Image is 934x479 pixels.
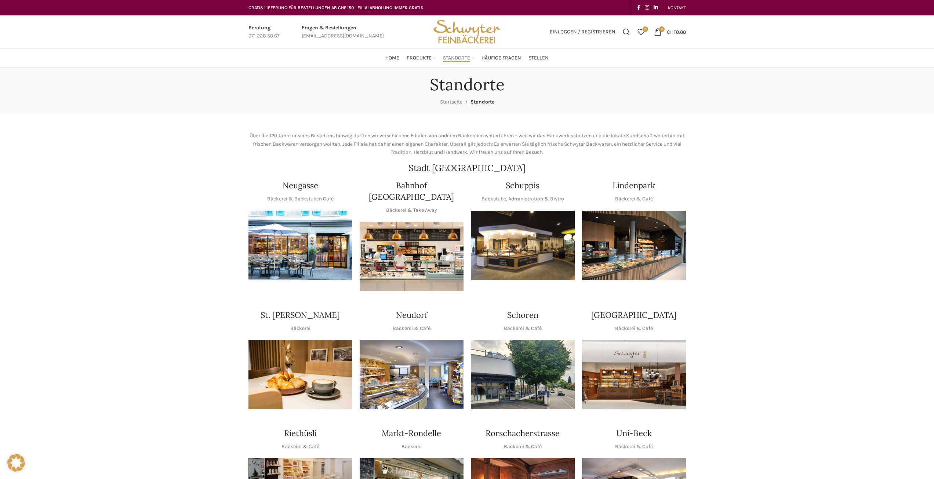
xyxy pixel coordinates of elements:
[385,51,399,65] a: Home
[407,55,432,62] span: Produkte
[582,340,686,409] div: 1 / 1
[528,51,549,65] a: Stellen
[470,99,494,105] span: Standorte
[591,309,676,321] h4: [GEOGRAPHIC_DATA]
[360,340,464,409] img: Neudorf_1
[431,28,503,35] a: Site logo
[481,55,521,62] span: Häufige Fragen
[248,211,352,280] div: 1 / 1
[504,443,542,451] p: Bäckerei & Café
[248,340,352,409] div: 1 / 1
[430,75,505,94] h1: Standorte
[486,428,560,439] h4: Rorschacherstrasse
[504,324,542,333] p: Bäckerei & Café
[471,211,575,280] div: 1 / 1
[393,324,430,333] p: Bäckerei & Café
[281,443,319,451] p: Bäckerei & Café
[248,5,424,10] span: GRATIS LIEFERUNG FÜR BESTELLUNGEN AB CHF 150 - FILIALABHOLUNG IMMER GRATIS
[385,55,399,62] span: Home
[284,428,317,439] h4: Riethüsli
[582,211,686,280] div: 1 / 1
[290,324,310,333] p: Bäckerei
[471,340,575,409] div: 1 / 1
[615,443,653,451] p: Bäckerei & Café
[582,340,686,409] img: Schwyter-1800x900
[582,211,686,280] img: 017-e1571925257345
[667,29,686,35] bdi: 0.00
[382,428,441,439] h4: Markt-Rondelle
[283,180,318,191] h4: Neugasse
[248,24,280,40] a: Infobox link
[248,132,686,156] p: Über die 120 Jahre unseres Bestehens hinweg durften wir verschiedene Filialen von anderen Bäckere...
[616,428,652,439] h4: Uni-Beck
[667,29,676,35] span: CHF
[407,51,436,65] a: Produkte
[471,211,575,280] img: 150130-Schwyter-013
[634,25,648,39] a: 0
[659,26,665,32] span: 0
[302,24,384,40] a: Infobox link
[619,25,634,39] a: Suchen
[546,25,619,39] a: Einloggen / Registrieren
[481,51,521,65] a: Häufige Fragen
[635,3,643,13] a: Facebook social link
[528,55,549,62] span: Stellen
[634,25,648,39] div: Meine Wunschliste
[664,0,690,15] div: Secondary navigation
[360,222,464,291] div: 1 / 1
[360,222,464,291] img: Bahnhof St. Gallen
[431,15,503,48] img: Bäckerei Schwyter
[443,51,474,65] a: Standorte
[261,309,340,321] h4: St. [PERSON_NAME]
[481,195,564,203] p: Backstube, Administration & Bistro
[267,195,334,203] p: Bäckerei & Backstuben Café
[668,5,686,10] span: KONTAKT
[401,443,422,451] p: Bäckerei
[248,164,686,173] h2: Stadt [GEOGRAPHIC_DATA]
[248,340,352,409] img: schwyter-23
[440,99,462,105] a: Startseite
[550,29,615,35] span: Einloggen / Registrieren
[651,3,660,13] a: Linkedin social link
[396,309,427,321] h4: Neudorf
[650,25,690,39] a: 0 CHF0.00
[360,180,464,203] h4: Bahnhof [GEOGRAPHIC_DATA]
[360,340,464,409] div: 1 / 1
[506,180,539,191] h4: Schuppis
[248,211,352,280] img: Neugasse
[613,180,655,191] h4: Lindenpark
[668,0,686,15] a: KONTAKT
[443,55,470,62] span: Standorte
[615,324,653,333] p: Bäckerei & Café
[615,195,653,203] p: Bäckerei & Café
[643,3,651,13] a: Instagram social link
[245,51,690,65] div: Main navigation
[643,26,648,32] span: 0
[386,206,437,214] p: Bäckerei & Take Away
[471,340,575,409] img: 0842cc03-b884-43c1-a0c9-0889ef9087d6 copy
[507,309,538,321] h4: Schoren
